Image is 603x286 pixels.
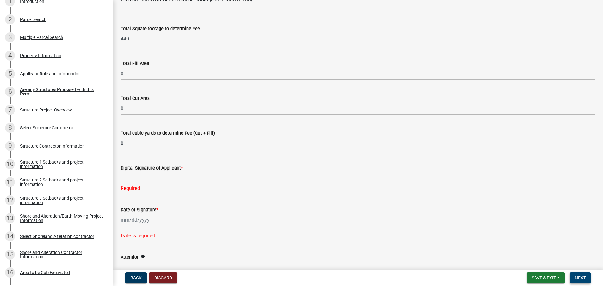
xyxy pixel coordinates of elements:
div: 4 [5,51,15,61]
div: Structure 2 Setbacks and project information [20,178,103,186]
div: Structure Contractor Information [20,144,85,148]
div: 14 [5,231,15,241]
label: Total Fill Area [121,62,149,66]
div: Property Information [20,53,61,58]
div: 7 [5,105,15,115]
div: Structure 1 Setbacks and project information [20,160,103,169]
button: Next [570,272,591,283]
button: Back [125,272,147,283]
div: Parcel search [20,17,46,22]
span: Next [575,275,586,280]
div: 10 [5,159,15,169]
input: mm/dd/yyyy [121,213,178,226]
div: Shoreland Alteration Contractor Information [20,250,103,259]
div: 6 [5,87,15,97]
div: 8 [5,123,15,133]
div: 12 [5,195,15,205]
div: Are any Structures Proposed with this Permit [20,87,103,96]
label: Total Cut Area [121,96,150,101]
div: 3 [5,32,15,42]
div: Structure Project Overview [20,108,72,112]
span: Back [130,275,142,280]
label: Attention [121,255,139,260]
div: 2 [5,14,15,24]
i: info [141,254,145,259]
div: Date is required [121,232,595,240]
div: Select Shoreland Alteration contractor [20,234,94,239]
label: Date of Signature [121,208,158,212]
div: 13 [5,213,15,223]
div: Area to be Cut/Excavated [20,270,70,275]
label: Total cubic yards to determine Fee (Cut + Fill) [121,131,215,136]
div: Required [121,185,595,192]
div: 15 [5,250,15,260]
button: Save & Exit [527,272,565,283]
div: Select Structure Contractor [20,126,73,130]
button: Discard [149,272,177,283]
span: Save & Exit [532,275,556,280]
div: 11 [5,177,15,187]
div: Applicant Role and Information [20,72,81,76]
label: Digital Signature of Applicant [121,166,183,170]
div: Shoreland Alteration/Earth-Moving Project Information [20,214,103,223]
div: Structure 3 Setbacks and project information [20,196,103,205]
div: 5 [5,69,15,79]
div: Multiple Parcel Search [20,35,63,40]
div: 16 [5,267,15,278]
label: Total Square footage to determine Fee [121,27,200,31]
div: 9 [5,141,15,151]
